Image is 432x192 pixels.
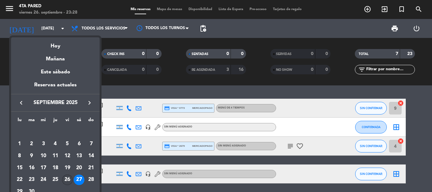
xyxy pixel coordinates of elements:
button: keyboard_arrow_left [15,99,27,107]
th: sábado [73,116,85,126]
td: 23 de septiembre de 2025 [26,174,38,186]
div: 22 [14,175,25,185]
td: 15 de septiembre de 2025 [14,162,26,174]
div: 10 [38,151,49,161]
td: 7 de septiembre de 2025 [85,138,97,150]
div: 11 [50,151,61,161]
div: Hoy [11,37,100,50]
div: 5 [62,139,73,149]
td: 25 de septiembre de 2025 [49,174,61,186]
div: 19 [62,163,73,173]
td: 4 de septiembre de 2025 [49,138,61,150]
div: 7 [86,139,96,149]
div: 27 [74,175,84,185]
div: 20 [74,163,84,173]
div: 3 [38,139,49,149]
div: 14 [86,151,96,161]
div: 24 [38,175,49,185]
td: 22 de septiembre de 2025 [14,174,26,186]
div: 8 [14,151,25,161]
td: 8 de septiembre de 2025 [14,150,26,162]
div: Mañana [11,50,100,63]
div: 4 [50,139,61,149]
td: 10 de septiembre de 2025 [37,150,49,162]
td: 28 de septiembre de 2025 [85,174,97,186]
div: Reservas actuales [11,81,100,94]
th: miércoles [37,116,49,126]
span: septiembre 2025 [27,99,84,107]
div: 13 [74,151,84,161]
div: 15 [14,163,25,173]
th: jueves [49,116,61,126]
td: 17 de septiembre de 2025 [37,162,49,174]
div: 18 [50,163,61,173]
div: 1 [14,139,25,149]
div: 6 [74,139,84,149]
td: 14 de septiembre de 2025 [85,150,97,162]
div: 16 [26,163,37,173]
i: keyboard_arrow_left [17,99,25,107]
th: martes [26,116,38,126]
td: 20 de septiembre de 2025 [73,162,85,174]
td: 12 de septiembre de 2025 [61,150,73,162]
td: 6 de septiembre de 2025 [73,138,85,150]
td: SEP. [14,126,97,138]
td: 11 de septiembre de 2025 [49,150,61,162]
div: 17 [38,163,49,173]
div: 2 [26,139,37,149]
td: 3 de septiembre de 2025 [37,138,49,150]
td: 16 de septiembre de 2025 [26,162,38,174]
td: 18 de septiembre de 2025 [49,162,61,174]
button: keyboard_arrow_right [84,99,95,107]
td: 5 de septiembre de 2025 [61,138,73,150]
div: 9 [26,151,37,161]
div: 23 [26,175,37,185]
td: 26 de septiembre de 2025 [61,174,73,186]
th: viernes [61,116,73,126]
div: 26 [62,175,73,185]
td: 19 de septiembre de 2025 [61,162,73,174]
div: 28 [86,175,96,185]
i: keyboard_arrow_right [86,99,93,107]
th: lunes [14,116,26,126]
th: domingo [85,116,97,126]
td: 13 de septiembre de 2025 [73,150,85,162]
div: 21 [86,163,96,173]
td: 1 de septiembre de 2025 [14,138,26,150]
td: 9 de septiembre de 2025 [26,150,38,162]
div: 25 [50,175,61,185]
td: 27 de septiembre de 2025 [73,174,85,186]
td: 21 de septiembre de 2025 [85,162,97,174]
td: 24 de septiembre de 2025 [37,174,49,186]
td: 2 de septiembre de 2025 [26,138,38,150]
div: 12 [62,151,73,161]
div: Este sábado [11,63,100,81]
